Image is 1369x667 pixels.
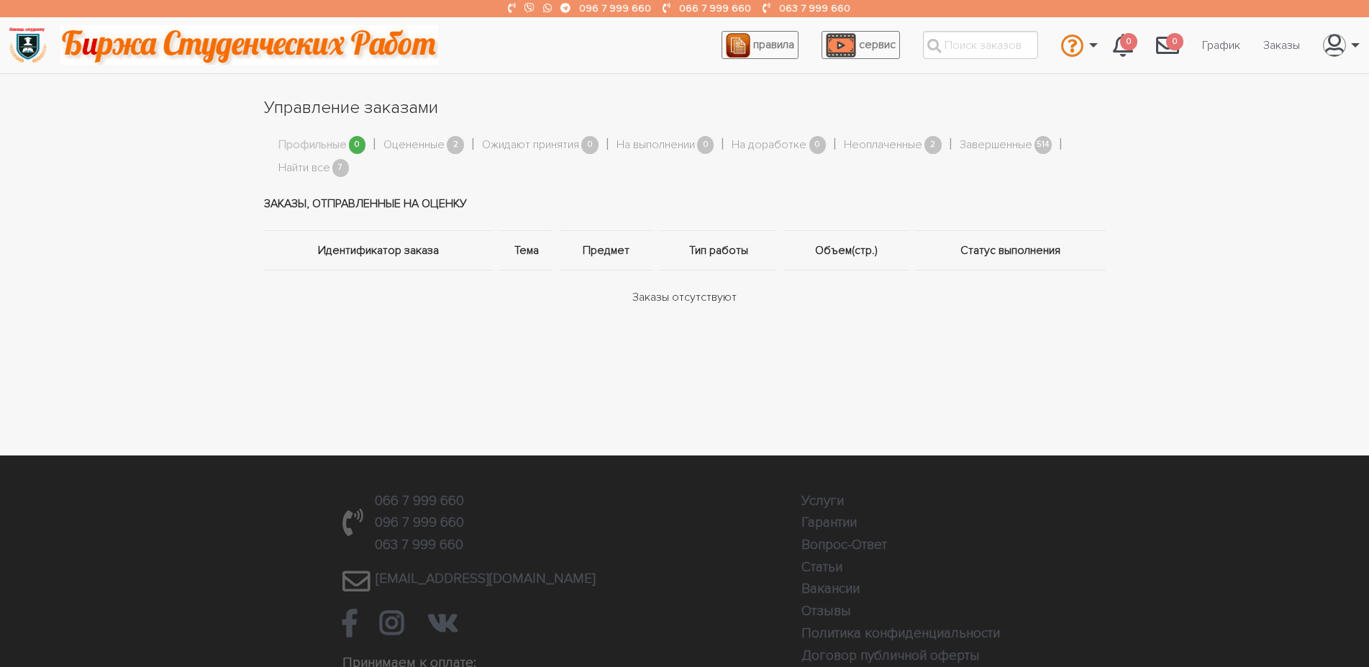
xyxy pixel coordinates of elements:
td: Заказы, отправленные на оценку [264,177,1106,231]
a: Оцененные [383,136,445,155]
a: Профильные [278,136,347,155]
img: motto-2ce64da2796df845c65ce8f9480b9c9d679903764b3ca6da4b6de107518df0fe.gif [60,25,438,65]
span: 0 [697,136,714,154]
span: 0 [809,136,827,154]
a: сервис [822,31,900,59]
a: На выполнении [617,136,695,155]
a: Услуги [801,492,844,509]
th: Идентификатор заказа [264,231,497,271]
a: 063 7 999 660 [375,536,463,553]
span: 2 [447,136,464,154]
span: 0 [1120,33,1137,51]
th: Тема [496,231,555,271]
a: 096 7 999 660 [579,2,651,14]
span: 0 [581,136,599,154]
td: Заказы отсутствуют [264,271,1106,325]
span: 2 [924,136,942,154]
span: 0 [1166,33,1183,51]
a: 066 7 999 660 [375,492,464,509]
a: [EMAIL_ADDRESS][DOMAIN_NAME] [376,570,596,587]
th: Объем(стр.) [781,231,911,271]
a: правила [722,31,799,59]
a: На доработке [732,136,806,155]
a: 066 7 999 660 [679,2,751,14]
a: Ожидают принятия [482,136,579,155]
a: Вопрос-Ответ [801,536,887,553]
input: Поиск заказов [923,31,1038,59]
span: 7 [332,159,350,177]
th: Тип работы [657,231,781,271]
th: Предмет [556,231,657,271]
a: Найти все [278,159,330,178]
span: 514 [1034,136,1052,154]
a: Статьи [801,558,842,576]
span: 0 [349,136,366,154]
img: agreement_icon-feca34a61ba7f3d1581b08bc946b2ec1ccb426f67415f344566775c155b7f62c.png [726,33,750,58]
a: Договор публичной оферты [801,647,980,664]
a: Вакансии [801,580,860,597]
img: play_icon-49f7f135c9dc9a03216cfdbccbe1e3994649169d890fb554cedf0eac35a01ba8.png [826,33,856,58]
h1: Управление заказами [264,96,1106,120]
span: правила [753,37,794,52]
a: Гарантии [801,514,857,531]
a: Завершенные [960,136,1032,155]
th: Статус выполнения [911,231,1106,271]
a: 096 7 999 660 [375,514,464,531]
a: Отзывы [801,602,851,620]
a: Неоплаченные [844,136,922,155]
a: Заказы [1252,32,1311,59]
a: 063 7 999 660 [779,2,850,14]
a: 0 [1101,26,1145,65]
a: 0 [1145,26,1191,65]
img: logo-135dea9cf721667cc4ddb0c1795e3ba8b7f362e3d0c04e2cc90b931989920324.png [8,25,47,65]
a: График [1191,32,1252,59]
a: Политика конфиденциальности [801,625,1000,642]
span: сервис [859,37,896,52]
